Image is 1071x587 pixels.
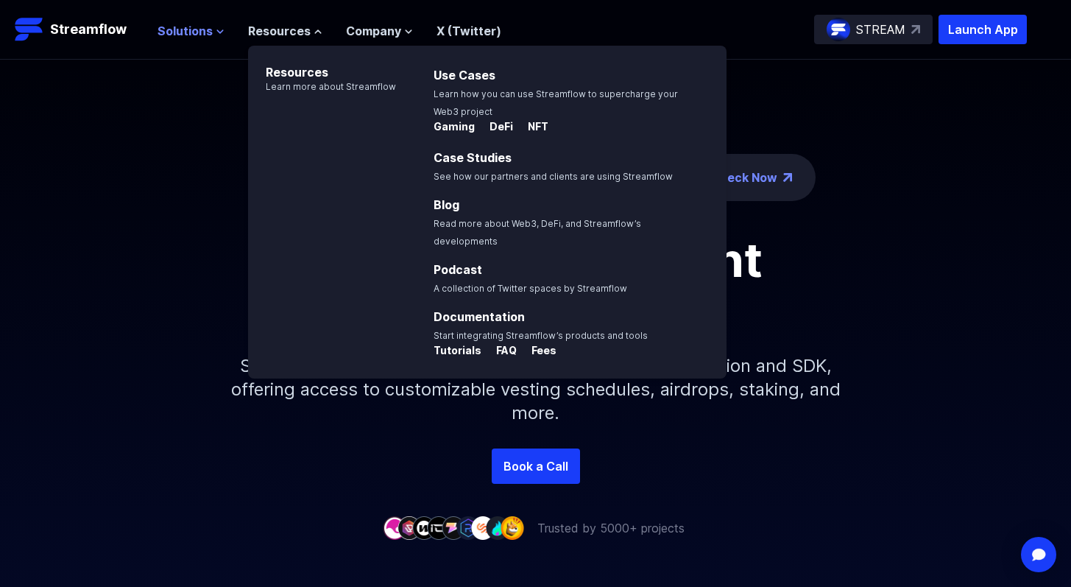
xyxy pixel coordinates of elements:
p: NFT [516,119,548,134]
a: X (Twitter) [436,24,501,38]
a: NFT [516,121,548,136]
img: company-8 [486,516,509,539]
p: FAQ [484,343,517,358]
span: Start integrating Streamflow’s products and tools [434,330,648,341]
img: company-2 [397,516,421,539]
div: Open Intercom Messenger [1021,537,1056,572]
p: Resources [248,46,396,81]
button: Resources [248,22,322,40]
a: Book a Call [492,449,580,484]
a: Streamflow [15,15,143,44]
h1: Token management infrastructure [205,236,867,331]
a: Use Cases [434,68,495,82]
img: company-5 [442,516,465,539]
span: Read more about Web3, DeFi, and Streamflow’s developments [434,218,641,247]
img: top-right-arrow.svg [911,25,920,34]
p: Tutorials [434,343,481,358]
button: Launch App [939,15,1027,44]
span: A collection of Twitter spaces by Streamflow [434,283,627,294]
a: Podcast [434,262,482,277]
a: Tutorials [434,345,484,359]
a: DeFi [478,121,516,136]
a: FAQ [484,345,520,359]
a: Gaming [434,121,478,136]
span: Resources [248,22,311,40]
a: Blog [434,197,459,212]
p: Trusted by 5000+ projects [537,519,685,537]
img: company-4 [427,516,450,539]
img: company-7 [471,516,495,539]
button: Company [346,22,413,40]
a: Case Studies [434,150,512,165]
a: Documentation [434,309,525,324]
span: Solutions [158,22,213,40]
img: top-right-arrow.png [783,173,792,182]
img: company-9 [501,516,524,539]
img: company-3 [412,516,436,539]
p: Learn more about Streamflow [248,81,396,93]
p: Fees [520,343,556,358]
a: Check Now [711,169,777,186]
span: See how our partners and clients are using Streamflow [434,171,673,182]
p: Gaming [434,119,475,134]
a: Fees [520,345,556,359]
span: Learn how you can use Streamflow to supercharge your Web3 project [434,88,678,117]
img: streamflow-logo-circle.png [827,18,850,41]
p: Streamflow [50,19,127,40]
a: STREAM [814,15,933,44]
p: STREAM [856,21,905,38]
img: Streamflow Logo [15,15,44,44]
span: Company [346,22,401,40]
img: company-6 [456,516,480,539]
img: company-1 [383,516,406,539]
p: Simplify your token distribution with Streamflow's Application and SDK, offering access to custom... [219,331,852,449]
button: Solutions [158,22,225,40]
p: DeFi [478,119,513,134]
